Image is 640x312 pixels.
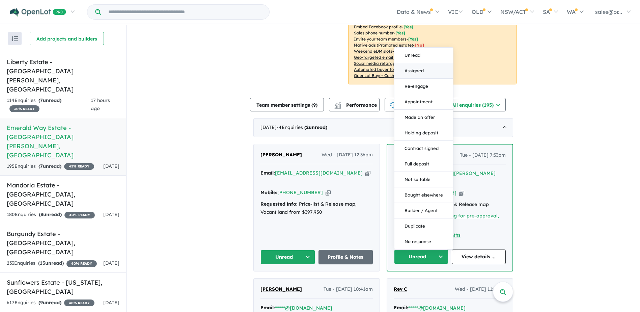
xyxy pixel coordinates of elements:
span: Wed - [DATE] 12:36pm [322,151,373,159]
span: 30 % READY [9,105,39,112]
button: All enquiries (195) [445,98,506,111]
a: [PERSON_NAME] [260,151,302,159]
strong: ( unread) [38,97,61,103]
span: [PERSON_NAME] [260,152,302,158]
div: Unread [394,47,453,250]
span: 40 % READY [66,260,97,267]
h5: Mandorla Estate - [GEOGRAPHIC_DATA] , [GEOGRAPHIC_DATA] [7,181,119,208]
a: Rev C [394,285,407,293]
u: Automated buyer follow-up [354,67,408,72]
span: 40 % READY [64,300,94,306]
span: [No] [415,43,424,48]
a: [EMAIL_ADDRESS][DOMAIN_NAME] [275,170,363,176]
button: Appointment [394,94,453,110]
a: [PHONE_NUMBER] [277,189,323,196]
div: [DATE] [253,118,513,137]
span: [ Yes ] [404,24,413,29]
span: [DATE] [103,211,119,217]
span: Performance [335,102,377,108]
button: Holding deposit [394,125,453,141]
button: Full deposit [394,156,453,172]
button: Copy [365,170,370,177]
span: [ Yes ] [395,30,405,35]
u: Social media retargeting [354,61,403,66]
u: Sales phone number [354,30,394,35]
button: Unread [394,250,448,264]
img: sort.svg [11,36,18,41]
h5: Burgundy Estate - [GEOGRAPHIC_DATA] , [GEOGRAPHIC_DATA] [7,229,119,257]
button: Not suitable [394,172,453,187]
div: 233 Enquir ies [7,259,97,267]
div: 195 Enquir ies [7,162,94,171]
strong: Requested info: [260,201,298,207]
strong: ( unread) [38,260,64,266]
button: Team member settings (9) [250,98,324,111]
span: 40 % READY [64,212,95,218]
button: Re-engage [394,79,453,94]
button: Bought elsewhere [394,187,453,203]
u: OpenLot Buyer Cashback [354,73,404,78]
button: CSV download [385,98,439,111]
button: Made an offer [394,110,453,125]
button: Performance [329,98,380,111]
div: Price-list & Release map, Vacant land from $397,950 [260,200,373,216]
span: sales@pr... [595,8,622,15]
span: 17 hours ago [91,97,110,111]
span: 9 [313,102,316,108]
button: Assigned [394,63,453,79]
span: 7 [40,97,43,103]
button: Builder / Agent [394,203,453,218]
a: [PERSON_NAME] [260,285,302,293]
a: Profile & Notes [318,250,373,264]
h5: Sunflowers Estate - [US_STATE] , [GEOGRAPHIC_DATA] [7,278,119,296]
button: Contract signed [394,141,453,156]
div: 617 Enquir ies [7,299,94,307]
button: Unread [394,48,453,63]
img: line-chart.svg [335,102,341,106]
strong: Email: [394,305,408,311]
strong: ( unread) [39,211,62,217]
span: - 4 Enquir ies [277,124,327,130]
span: 7 [40,163,43,169]
strong: ( unread) [38,300,61,306]
button: Copy [459,189,464,197]
span: Tue - [DATE] 7:33pm [460,151,506,159]
u: Geo-targeted email & SMS [354,55,406,60]
span: [ Yes ] [408,36,418,42]
img: Openlot PRO Logo White [10,8,66,17]
span: Wed - [DATE] 11:52pm [455,285,506,293]
u: Native ads (Promoted estate) [354,43,413,48]
span: [PERSON_NAME] [260,286,302,292]
span: 9 [40,300,43,306]
h5: Emerald Way Estate - [GEOGRAPHIC_DATA][PERSON_NAME] , [GEOGRAPHIC_DATA] [7,123,119,160]
button: Duplicate [394,218,453,234]
u: Invite your team members [354,36,407,42]
span: 8 [40,211,43,217]
span: 13 [40,260,45,266]
input: Try estate name, suburb, builder or developer [102,5,268,19]
span: Tue - [DATE] 10:41am [324,285,373,293]
strong: ( unread) [304,124,327,130]
a: View details ... [452,250,506,264]
button: Copy [326,189,331,196]
button: No response [394,234,453,249]
span: [DATE] [103,260,119,266]
span: [DATE] [103,300,119,306]
span: 2 [306,124,309,130]
strong: Email: [260,305,275,311]
span: [DATE] [103,163,119,169]
strong: Email: [260,170,275,176]
button: Unread [260,250,315,264]
button: Add projects and builders [30,32,104,45]
strong: Mobile: [260,189,277,196]
img: download icon [390,102,396,109]
div: 114 Enquir ies [7,97,91,113]
span: 45 % READY [64,163,94,170]
img: bar-chart.svg [334,104,341,108]
u: Weekend eDM slots [354,49,392,54]
strong: ( unread) [38,163,61,169]
span: Rev C [394,286,407,292]
div: 180 Enquir ies [7,211,95,219]
u: Embed Facebook profile [354,24,402,29]
h5: Liberty Estate - [GEOGRAPHIC_DATA][PERSON_NAME] , [GEOGRAPHIC_DATA] [7,57,119,94]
